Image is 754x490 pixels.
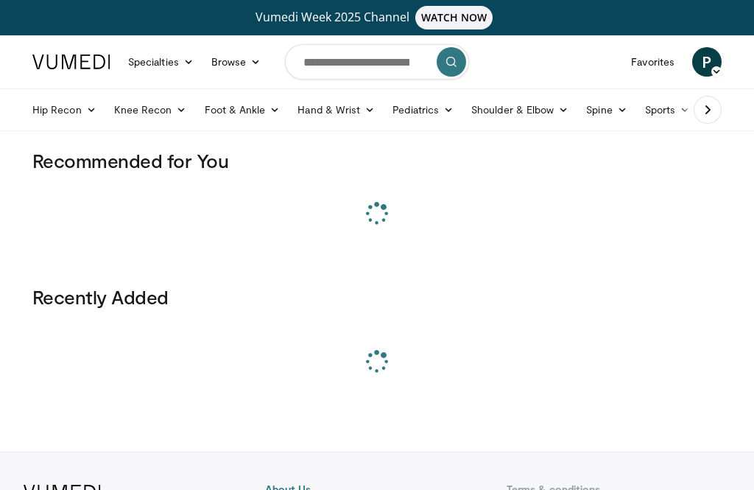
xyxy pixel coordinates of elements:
a: Spine [577,95,635,125]
h3: Recently Added [32,285,722,309]
span: WATCH NOW [415,6,493,29]
img: VuMedi Logo [32,55,110,69]
a: P [692,47,722,77]
a: Browse [202,47,270,77]
a: Hip Recon [24,95,105,125]
a: Sports [636,95,700,125]
a: Favorites [622,47,683,77]
a: Pediatrics [384,95,462,125]
a: Foot & Ankle [196,95,289,125]
input: Search topics, interventions [285,44,469,80]
a: Vumedi Week 2025 ChannelWATCH NOW [24,6,730,29]
h3: Recommended for You [32,149,722,172]
a: Knee Recon [105,95,196,125]
a: Specialties [119,47,202,77]
a: Hand & Wrist [289,95,384,125]
a: Shoulder & Elbow [462,95,577,125]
